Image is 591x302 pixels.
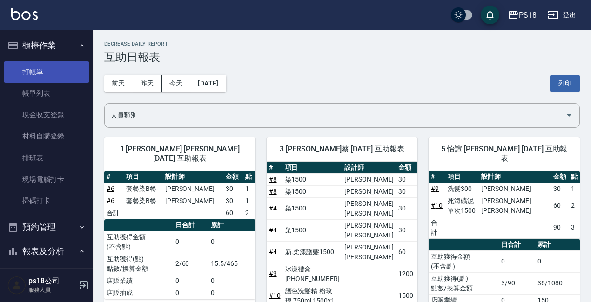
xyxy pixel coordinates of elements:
[269,226,277,234] a: #4
[283,219,342,241] td: 染1500
[104,75,133,92] button: 前天
[481,6,499,24] button: save
[396,162,416,174] th: 金額
[551,171,569,183] th: 金額
[569,171,580,183] th: 點
[104,287,173,299] td: 店販抽成
[342,197,396,219] td: [PERSON_NAME][PERSON_NAME]
[104,171,124,183] th: #
[535,272,580,294] td: 36/1080
[28,276,76,286] h5: ps18公司
[243,207,255,219] td: 2
[519,9,537,21] div: PS18
[283,197,342,219] td: 染1500
[124,195,162,207] td: 套餐染B餐
[269,176,277,183] a: #8
[396,197,416,219] td: 30
[4,190,89,211] a: 掃碼打卡
[342,185,396,197] td: [PERSON_NAME]
[269,188,277,195] a: #8
[342,219,396,241] td: [PERSON_NAME][PERSON_NAME]
[173,287,209,299] td: 0
[4,33,89,58] button: 櫃檯作業
[479,195,551,217] td: [PERSON_NAME][PERSON_NAME]
[429,171,580,239] table: a dense table
[431,185,439,192] a: #9
[569,183,580,195] td: 1
[4,125,89,147] a: 材料自購登錄
[223,171,243,183] th: 金額
[416,185,427,197] td: 1
[445,195,479,217] td: 死海礦泥單次1500
[4,147,89,169] a: 排班表
[479,183,551,195] td: [PERSON_NAME]
[445,171,479,183] th: 項目
[396,263,416,285] td: 1200
[479,171,551,183] th: 設計師
[4,104,89,125] a: 現金收支登錄
[173,275,209,287] td: 0
[429,171,445,183] th: #
[416,173,427,185] td: 1
[551,183,569,195] td: 30
[429,250,498,272] td: 互助獲得金額 (不含點)
[11,8,38,20] img: Logo
[4,83,89,104] a: 帳單列表
[124,171,162,183] th: 項目
[562,108,577,123] button: Open
[267,162,283,174] th: #
[4,215,89,239] button: 預約管理
[396,219,416,241] td: 30
[104,41,580,47] h2: Decrease Daily Report
[4,61,89,83] a: 打帳單
[342,162,396,174] th: 設計師
[342,173,396,185] td: [PERSON_NAME]
[163,171,223,183] th: 設計師
[107,197,114,204] a: #6
[104,207,124,219] td: 合計
[569,195,580,217] td: 2
[223,207,243,219] td: 60
[544,7,580,24] button: 登出
[7,276,26,295] img: Person
[429,272,498,294] td: 互助獲得(點) 點數/換算金額
[208,231,255,253] td: 0
[504,6,540,25] button: PS18
[550,75,580,92] button: 列印
[28,286,76,294] p: 服務人員
[208,287,255,299] td: 0
[208,219,255,231] th: 累計
[243,183,255,195] td: 1
[173,219,209,231] th: 日合計
[283,173,342,185] td: 染1500
[551,217,569,238] td: 90
[107,185,114,192] a: #6
[4,239,89,263] button: 報表及分析
[190,75,226,92] button: [DATE]
[269,292,281,299] a: #10
[163,183,223,195] td: [PERSON_NAME]
[416,162,427,174] th: 點
[440,144,569,163] span: 5 怡諠 [PERSON_NAME] [DATE] 互助報表
[396,241,416,263] td: 60
[208,275,255,287] td: 0
[104,275,173,287] td: 店販業績
[569,217,580,238] td: 3
[162,75,191,92] button: 今天
[243,195,255,207] td: 1
[396,185,416,197] td: 30
[278,144,407,154] span: 3 [PERSON_NAME]蔡 [DATE] 互助報表
[283,241,342,263] td: 新.柔漾護髮1500
[163,195,223,207] td: [PERSON_NAME]
[535,239,580,251] th: 累計
[173,253,209,275] td: 2/60
[283,263,342,285] td: 冰漾禮盒[PHONE_NUMBER]
[4,267,89,288] a: 報表目錄
[445,183,479,195] td: 洗髮300
[104,231,173,253] td: 互助獲得金額 (不含點)
[104,171,255,219] table: a dense table
[173,231,209,253] td: 0
[551,195,569,217] td: 60
[269,270,277,277] a: #3
[416,241,427,263] td: 2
